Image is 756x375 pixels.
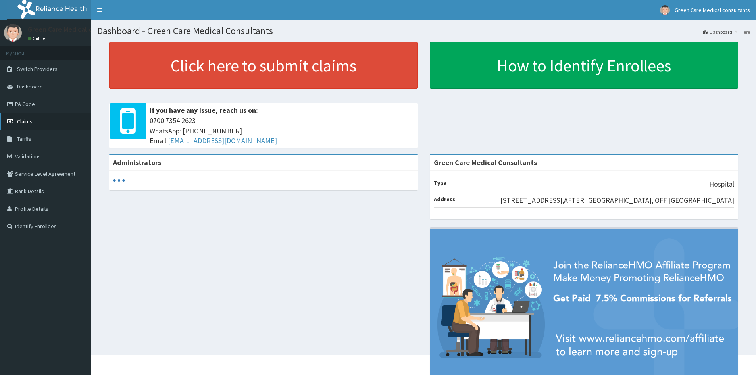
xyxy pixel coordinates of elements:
span: Green Care Medical consultants [675,6,750,13]
span: 0700 7354 2623 WhatsApp: [PHONE_NUMBER] Email: [150,115,414,146]
li: Here [733,29,750,35]
a: Online [28,36,47,41]
p: Hospital [709,179,734,189]
b: Type [434,179,447,187]
a: Dashboard [703,29,732,35]
img: User Image [4,24,22,42]
span: Switch Providers [17,65,58,73]
b: Address [434,196,455,203]
a: [EMAIL_ADDRESS][DOMAIN_NAME] [168,136,277,145]
p: Green Care Medical consultants [28,26,126,33]
h1: Dashboard - Green Care Medical Consultants [97,26,750,36]
img: User Image [660,5,670,15]
strong: Green Care Medical Consultants [434,158,537,167]
span: Dashboard [17,83,43,90]
a: Click here to submit claims [109,42,418,89]
span: Tariffs [17,135,31,142]
span: Claims [17,118,33,125]
b: If you have any issue, reach us on: [150,106,258,115]
p: [STREET_ADDRESS],AFTER [GEOGRAPHIC_DATA], OFF [GEOGRAPHIC_DATA] [500,195,734,206]
a: How to Identify Enrollees [430,42,739,89]
b: Administrators [113,158,161,167]
svg: audio-loading [113,175,125,187]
